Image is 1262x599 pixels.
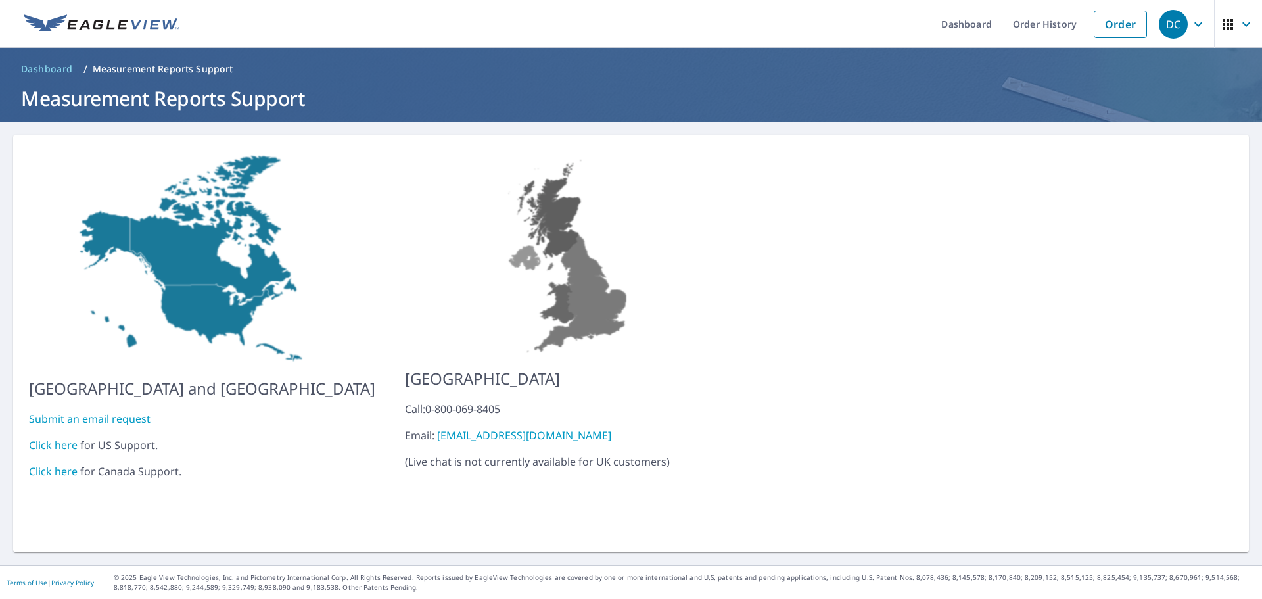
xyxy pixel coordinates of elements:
img: EV Logo [24,14,179,34]
a: Click here [29,438,78,452]
nav: breadcrumb [16,59,1246,80]
a: Click here [29,464,78,479]
li: / [83,61,87,77]
a: Submit an email request [29,412,151,426]
div: DC [1159,10,1188,39]
div: for US Support. [29,437,375,453]
a: [EMAIL_ADDRESS][DOMAIN_NAME] [437,428,611,443]
p: © 2025 Eagle View Technologies, Inc. and Pictometry International Corp. All Rights Reserved. Repo... [114,573,1255,592]
div: Email: [405,427,736,443]
p: ( Live chat is not currently available for UK customers ) [405,401,736,469]
div: for Canada Support. [29,464,375,479]
p: | [7,579,94,587]
a: Dashboard [16,59,78,80]
span: Dashboard [21,62,73,76]
p: [GEOGRAPHIC_DATA] [405,367,736,391]
h1: Measurement Reports Support [16,85,1246,112]
a: Terms of Use [7,578,47,587]
img: US-MAP [29,151,375,366]
img: US-MAP [405,151,736,356]
div: Call: 0-800-069-8405 [405,401,736,417]
a: Privacy Policy [51,578,94,587]
a: Order [1094,11,1147,38]
p: [GEOGRAPHIC_DATA] and [GEOGRAPHIC_DATA] [29,377,375,400]
p: Measurement Reports Support [93,62,233,76]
